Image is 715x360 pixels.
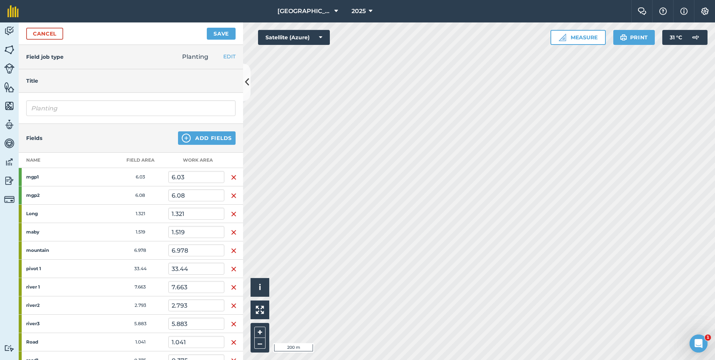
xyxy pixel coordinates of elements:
img: svg+xml;base64,PD94bWwgdmVyc2lvbj0iMS4wIiBlbmNvZGluZz0idXRmLTgiPz4KPCEtLSBHZW5lcmF0b3I6IEFkb2JlIE... [4,345,15,352]
h4: Field job type [26,53,64,61]
span: 31 ° C [670,30,682,45]
strong: maby [26,229,85,235]
img: svg+xml;base64,PD94bWwgdmVyc2lvbj0iMS4wIiBlbmNvZGluZz0idXRmLTgiPz4KPCEtLSBHZW5lcmF0b3I6IEFkb2JlIE... [4,194,15,205]
td: 1.321 [112,205,168,223]
img: svg+xml;base64,PHN2ZyB4bWxucz0iaHR0cDovL3d3dy53My5vcmcvMjAwMC9zdmciIHdpZHRoPSIxNiIgaGVpZ2h0PSIyNC... [231,191,237,200]
img: svg+xml;base64,PD94bWwgdmVyc2lvbj0iMS4wIiBlbmNvZGluZz0idXRmLTgiPz4KPCEtLSBHZW5lcmF0b3I6IEFkb2JlIE... [4,25,15,37]
td: 33.44 [112,260,168,278]
img: A cog icon [700,7,709,15]
strong: mgp2 [26,192,85,198]
img: svg+xml;base64,PD94bWwgdmVyc2lvbj0iMS4wIiBlbmNvZGluZz0idXRmLTgiPz4KPCEtLSBHZW5lcmF0b3I6IEFkb2JlIE... [688,30,703,45]
strong: mountain [26,247,85,253]
td: 1.519 [112,223,168,241]
strong: Long [26,211,85,217]
span: Planting [182,53,208,60]
td: 2.793 [112,296,168,315]
button: Print [613,30,655,45]
th: Field Area [112,153,168,168]
span: [GEOGRAPHIC_DATA][PERSON_NAME] [277,7,331,16]
strong: river3 [26,321,85,327]
img: Ruler icon [559,34,566,41]
img: svg+xml;base64,PHN2ZyB4bWxucz0iaHR0cDovL3d3dy53My5vcmcvMjAwMC9zdmciIHdpZHRoPSIxNiIgaGVpZ2h0PSIyNC... [231,173,237,182]
span: 2025 [352,7,366,16]
strong: river2 [26,302,85,308]
td: 6.978 [112,241,168,260]
img: svg+xml;base64,PHN2ZyB4bWxucz0iaHR0cDovL3d3dy53My5vcmcvMjAwMC9zdmciIHdpZHRoPSIxNiIgaGVpZ2h0PSIyNC... [231,283,237,292]
button: 31 °C [662,30,708,45]
img: svg+xml;base64,PHN2ZyB4bWxucz0iaHR0cDovL3d3dy53My5vcmcvMjAwMC9zdmciIHdpZHRoPSI1NiIgaGVpZ2h0PSI2MC... [4,44,15,55]
button: Save [207,28,236,40]
button: Measure [550,30,606,45]
img: svg+xml;base64,PHN2ZyB4bWxucz0iaHR0cDovL3d3dy53My5vcmcvMjAwMC9zdmciIHdpZHRoPSI1NiIgaGVpZ2h0PSI2MC... [4,82,15,93]
td: 6.03 [112,168,168,186]
span: i [259,283,261,292]
td: 5.883 [112,315,168,333]
img: svg+xml;base64,PHN2ZyB4bWxucz0iaHR0cDovL3d3dy53My5vcmcvMjAwMC9zdmciIHdpZHRoPSIxNiIgaGVpZ2h0PSIyNC... [231,210,237,219]
strong: mgp1 [26,174,85,180]
strong: Road [26,339,85,345]
strong: river 1 [26,284,85,290]
img: svg+xml;base64,PD94bWwgdmVyc2lvbj0iMS4wIiBlbmNvZGluZz0idXRmLTgiPz4KPCEtLSBHZW5lcmF0b3I6IEFkb2JlIE... [4,156,15,168]
button: + [254,327,266,338]
th: Work area [168,153,224,168]
img: A question mark icon [659,7,668,15]
img: svg+xml;base64,PHN2ZyB4bWxucz0iaHR0cDovL3d3dy53My5vcmcvMjAwMC9zdmciIHdpZHRoPSIxNiIgaGVpZ2h0PSIyNC... [231,301,237,310]
h4: Fields [26,134,42,142]
td: 6.08 [112,186,168,205]
img: svg+xml;base64,PHN2ZyB4bWxucz0iaHR0cDovL3d3dy53My5vcmcvMjAwMC9zdmciIHdpZHRoPSIxNiIgaGVpZ2h0PSIyNC... [231,265,237,274]
img: svg+xml;base64,PHN2ZyB4bWxucz0iaHR0cDovL3d3dy53My5vcmcvMjAwMC9zdmciIHdpZHRoPSIxNCIgaGVpZ2h0PSIyNC... [182,134,191,143]
a: Cancel [26,28,63,40]
img: svg+xml;base64,PD94bWwgdmVyc2lvbj0iMS4wIiBlbmNvZGluZz0idXRmLTgiPz4KPCEtLSBHZW5lcmF0b3I6IEFkb2JlIE... [4,63,15,74]
img: svg+xml;base64,PD94bWwgdmVyc2lvbj0iMS4wIiBlbmNvZGluZz0idXRmLTgiPz4KPCEtLSBHZW5lcmF0b3I6IEFkb2JlIE... [4,119,15,130]
img: svg+xml;base64,PHN2ZyB4bWxucz0iaHR0cDovL3d3dy53My5vcmcvMjAwMC9zdmciIHdpZHRoPSIxNiIgaGVpZ2h0PSIyNC... [231,320,237,329]
img: svg+xml;base64,PHN2ZyB4bWxucz0iaHR0cDovL3d3dy53My5vcmcvMjAwMC9zdmciIHdpZHRoPSIxNiIgaGVpZ2h0PSIyNC... [231,228,237,237]
iframe: Intercom live chat [690,335,708,353]
img: svg+xml;base64,PHN2ZyB4bWxucz0iaHR0cDovL3d3dy53My5vcmcvMjAwMC9zdmciIHdpZHRoPSIxNiIgaGVpZ2h0PSIyNC... [231,246,237,255]
th: Name [19,153,112,168]
span: 1 [705,335,711,341]
button: – [254,338,266,349]
img: svg+xml;base64,PD94bWwgdmVyc2lvbj0iMS4wIiBlbmNvZGluZz0idXRmLTgiPz4KPCEtLSBHZW5lcmF0b3I6IEFkb2JlIE... [4,138,15,149]
img: Four arrows, one pointing top left, one top right, one bottom right and the last bottom left [256,306,264,314]
img: svg+xml;base64,PHN2ZyB4bWxucz0iaHR0cDovL3d3dy53My5vcmcvMjAwMC9zdmciIHdpZHRoPSIxNiIgaGVpZ2h0PSIyNC... [231,338,237,347]
td: 1.041 [112,333,168,351]
input: What needs doing? [26,100,236,116]
button: i [251,278,269,297]
button: Satellite (Azure) [258,30,330,45]
img: Two speech bubbles overlapping with the left bubble in the forefront [638,7,647,15]
h4: Title [26,77,236,85]
button: EDIT [223,52,236,61]
td: 7.663 [112,278,168,296]
strong: pivot 1 [26,266,85,272]
button: Add Fields [178,131,236,145]
img: fieldmargin Logo [7,5,19,17]
img: svg+xml;base64,PD94bWwgdmVyc2lvbj0iMS4wIiBlbmNvZGluZz0idXRmLTgiPz4KPCEtLSBHZW5lcmF0b3I6IEFkb2JlIE... [4,175,15,186]
img: svg+xml;base64,PHN2ZyB4bWxucz0iaHR0cDovL3d3dy53My5vcmcvMjAwMC9zdmciIHdpZHRoPSIxOSIgaGVpZ2h0PSIyNC... [620,33,627,42]
img: svg+xml;base64,PHN2ZyB4bWxucz0iaHR0cDovL3d3dy53My5vcmcvMjAwMC9zdmciIHdpZHRoPSIxNyIgaGVpZ2h0PSIxNy... [680,7,688,16]
img: svg+xml;base64,PHN2ZyB4bWxucz0iaHR0cDovL3d3dy53My5vcmcvMjAwMC9zdmciIHdpZHRoPSI1NiIgaGVpZ2h0PSI2MC... [4,100,15,112]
